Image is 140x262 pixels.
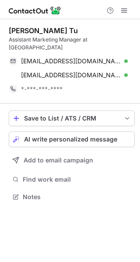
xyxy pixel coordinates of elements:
button: Find work email [9,173,135,186]
div: Save to List / ATS / CRM [24,115,119,122]
span: [EMAIL_ADDRESS][DOMAIN_NAME] [21,57,121,65]
div: [PERSON_NAME] Tu [9,26,78,35]
span: AI write personalized message [24,136,117,143]
span: Find work email [23,176,131,183]
span: [EMAIL_ADDRESS][DOMAIN_NAME] [21,71,121,79]
span: Add to email campaign [24,157,93,164]
button: Notes [9,191,135,203]
button: Add to email campaign [9,152,135,168]
img: ContactOut v5.3.10 [9,5,61,16]
button: save-profile-one-click [9,110,135,126]
div: Assistant Marketing Manager at [GEOGRAPHIC_DATA] [9,36,135,52]
span: Notes [23,193,131,201]
button: AI write personalized message [9,131,135,147]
